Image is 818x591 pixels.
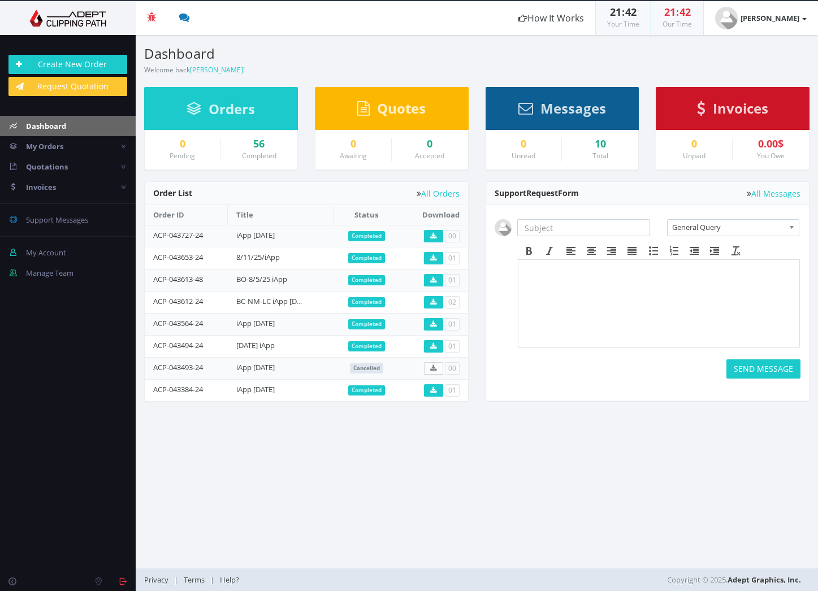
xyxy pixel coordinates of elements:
a: 0 [665,138,724,150]
th: Download [400,205,468,225]
small: You Owe [757,151,785,160]
a: Messages [518,106,606,116]
span: Copyright © 2025, [667,574,801,585]
a: Orders [187,106,255,116]
span: Completed [348,231,385,241]
a: 8/11/25/iApp [236,252,280,262]
img: Adept Graphics [8,10,127,27]
span: Completed [348,253,385,263]
th: Title [228,205,334,225]
a: Invoices [697,106,768,116]
a: 0 [153,138,212,150]
span: Completed [348,319,385,329]
a: iApp [DATE] [236,384,275,394]
iframe: Rich Text Area. Press ALT-F9 for menu. Press ALT-F10 for toolbar. Press ALT-0 for help [518,260,800,347]
a: ACP-043653-24 [153,252,203,262]
div: Increase indent [704,244,725,258]
span: : [621,5,625,19]
a: Create New Order [8,55,127,74]
span: Completed [348,385,385,396]
a: All Messages [747,189,800,198]
button: SEND MESSAGE [726,359,800,379]
span: 21 [610,5,621,19]
a: Terms [178,575,210,585]
a: 0 [324,138,383,150]
a: 0 [400,138,460,150]
a: All Orders [417,189,460,198]
a: ACP-043613-48 [153,274,203,284]
a: ACP-043494-24 [153,340,203,350]
div: 10 [570,138,630,150]
a: BO-8/5/25 iApp [236,274,287,284]
span: Invoices [26,182,56,192]
a: [PERSON_NAME] [704,1,818,35]
a: ACP-043727-24 [153,230,203,240]
strong: [PERSON_NAME] [741,13,799,23]
small: Unpaid [683,151,706,160]
span: Invoices [713,99,768,118]
span: Dashboard [26,121,66,131]
span: Cancelled [350,363,383,373]
span: Quotes [377,99,426,118]
span: Completed [348,341,385,351]
span: Support Form [495,188,579,198]
span: Quotations [26,162,68,172]
div: 0.00$ [741,138,800,150]
a: ACP-043384-24 [153,384,203,394]
a: iApp [DATE] [236,318,275,328]
th: Order ID [145,205,228,225]
a: ACP-043493-24 [153,362,203,372]
div: Bold [519,244,539,258]
a: Quotes [357,106,426,116]
span: Manage Team [26,268,73,278]
input: Subject [517,219,651,236]
span: : [676,5,679,19]
span: Completed [348,275,385,285]
span: Request [526,188,558,198]
span: 21 [664,5,676,19]
a: Request Quotation [8,77,127,96]
a: 56 [230,138,289,150]
a: Adept Graphics, Inc. [728,575,801,585]
a: 0 [495,138,553,150]
div: Clear formatting [726,244,746,258]
span: Order List [153,188,192,198]
span: Completed [348,297,385,307]
span: Support Messages [26,215,88,225]
span: My Orders [26,141,63,151]
div: Align left [561,244,581,258]
img: user_default.jpg [495,219,512,236]
span: Orders [209,99,255,118]
a: BC-NM-LC iApp [DATE] [236,296,311,306]
img: user_default.jpg [715,7,738,29]
a: ACP-043564-24 [153,318,203,328]
span: 42 [679,5,691,19]
a: [DATE] iApp [236,340,275,350]
a: Help? [214,575,245,585]
div: Numbered list [664,244,684,258]
small: Your Time [607,19,639,29]
small: Accepted [415,151,444,160]
a: How It Works [507,1,595,35]
span: My Account [26,247,66,258]
div: Italic [539,244,560,258]
a: Privacy [144,575,174,585]
small: Completed [242,151,276,160]
small: Welcome back ! [144,65,245,75]
a: [PERSON_NAME] [190,65,243,75]
small: Pending [170,151,195,160]
div: | | [144,568,588,591]
a: iApp [DATE] [236,362,275,372]
small: Total [592,151,608,160]
small: Our Time [663,19,692,29]
span: General Query [672,220,784,234]
div: Align center [581,244,601,258]
th: Status [334,205,400,225]
a: iApp [DATE] [236,230,275,240]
